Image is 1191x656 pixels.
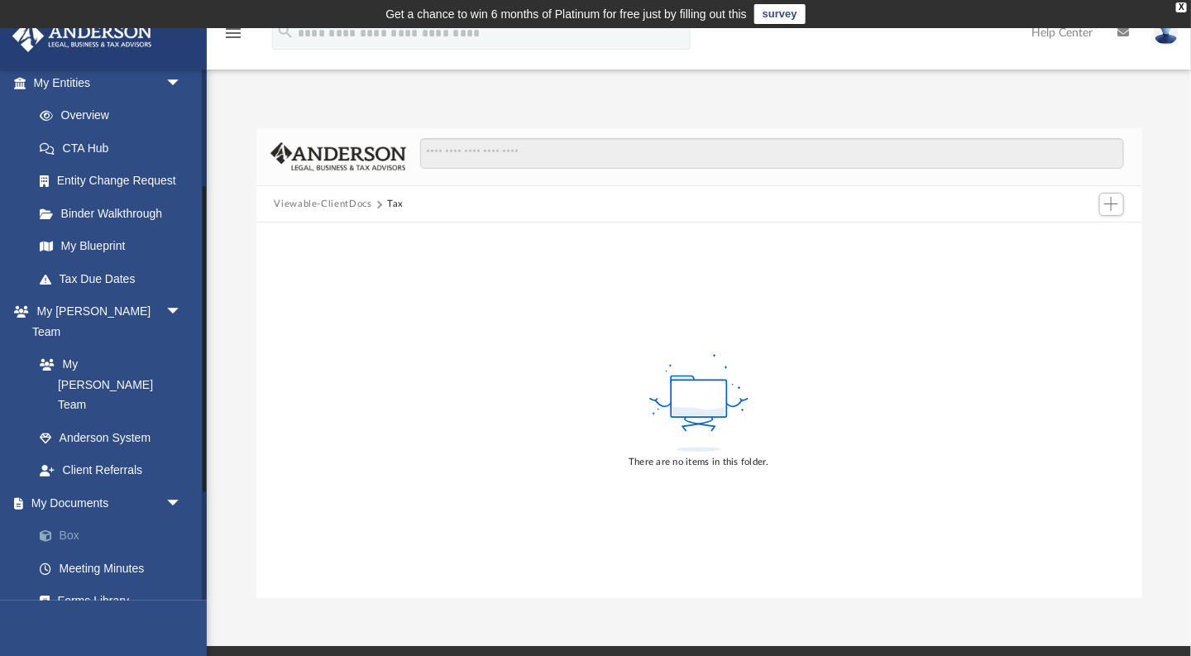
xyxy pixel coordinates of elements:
[223,31,243,43] a: menu
[23,520,207,553] a: Box
[754,4,806,24] a: survey
[1176,2,1187,12] div: close
[23,348,190,422] a: My [PERSON_NAME] Team
[23,197,207,230] a: Binder Walkthrough
[23,99,207,132] a: Overview
[12,486,207,520] a: My Documentsarrow_drop_down
[1099,193,1124,216] button: Add
[1154,21,1179,45] img: User Pic
[276,22,294,41] i: search
[12,66,207,99] a: My Entitiesarrow_drop_down
[223,23,243,43] i: menu
[420,138,1123,170] input: Search files and folders
[165,66,198,100] span: arrow_drop_down
[23,230,198,263] a: My Blueprint
[23,421,198,454] a: Anderson System
[165,486,198,520] span: arrow_drop_down
[7,20,157,52] img: Anderson Advisors Platinum Portal
[23,552,207,585] a: Meeting Minutes
[12,295,198,348] a: My [PERSON_NAME] Teamarrow_drop_down
[23,165,207,198] a: Entity Change Request
[629,455,769,470] div: There are no items in this folder.
[23,132,207,165] a: CTA Hub
[165,295,198,329] span: arrow_drop_down
[23,585,198,618] a: Forms Library
[23,454,198,487] a: Client Referrals
[387,197,404,212] button: Tax
[274,197,371,212] button: Viewable-ClientDocs
[385,4,747,24] div: Get a chance to win 6 months of Platinum for free just by filling out this
[23,262,207,295] a: Tax Due Dates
